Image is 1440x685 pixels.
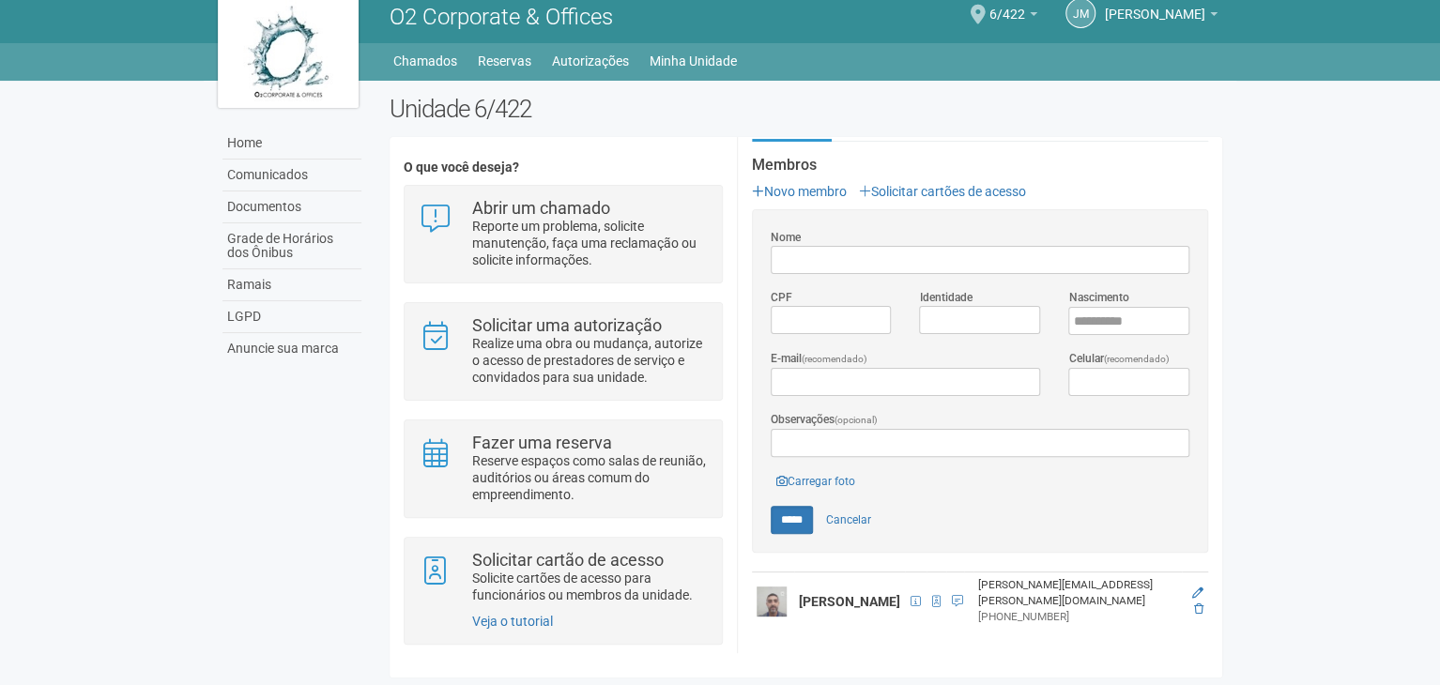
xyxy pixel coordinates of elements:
p: Solicite cartões de acesso para funcionários ou membros da unidade. [472,570,708,603]
p: Reserve espaços como salas de reunião, auditórios ou áreas comum do empreendimento. [472,452,708,503]
a: [PERSON_NAME] [1105,9,1218,24]
a: 6/422 [989,9,1037,24]
strong: Abrir um chamado [472,198,610,218]
a: Carregar foto [771,471,861,492]
div: [PHONE_NUMBER] [978,609,1178,625]
a: Chamados [393,48,457,74]
a: Comunicados [222,160,361,191]
span: (opcional) [835,415,878,425]
label: E-mail [771,350,867,368]
a: Home [222,128,361,160]
a: Reservas [478,48,531,74]
a: Abrir um chamado Reporte um problema, solicite manutenção, faça uma reclamação ou solicite inform... [419,200,707,268]
strong: Solicitar uma autorização [472,315,662,335]
a: Grade de Horários dos Ônibus [222,223,361,269]
label: Identidade [919,289,972,306]
strong: Solicitar cartão de acesso [472,550,664,570]
p: Realize uma obra ou mudança, autorize o acesso de prestadores de serviço e convidados para sua un... [472,335,708,386]
strong: Fazer uma reserva [472,433,612,452]
span: (recomendado) [1103,354,1169,364]
a: Veja o tutorial [472,614,553,629]
label: Nascimento [1068,289,1128,306]
h4: O que você deseja? [404,160,722,175]
label: Celular [1068,350,1169,368]
a: LGPD [222,301,361,333]
a: Solicitar cartão de acesso Solicite cartões de acesso para funcionários ou membros da unidade. [419,552,707,603]
strong: [PERSON_NAME] [799,594,900,609]
p: Reporte um problema, solicite manutenção, faça uma reclamação ou solicite informações. [472,218,708,268]
a: Novo membro [752,184,847,199]
a: Excluir membro [1194,602,1203,616]
strong: Membros [752,157,1208,174]
a: Solicitar uma autorização Realize uma obra ou mudança, autorize o acesso de prestadores de serviç... [419,317,707,386]
a: Autorizações [552,48,629,74]
label: Nome [771,229,801,246]
a: Fazer uma reserva Reserve espaços como salas de reunião, auditórios ou áreas comum do empreendime... [419,434,707,503]
a: Anuncie sua marca [222,333,361,364]
a: Cancelar [816,506,881,534]
img: user.png [757,586,787,616]
label: CPF [771,289,792,306]
span: (recomendado) [802,354,867,364]
a: Solicitar cartões de acesso [859,184,1026,199]
h2: Unidade 6/422 [390,95,1222,123]
a: Ramais [222,269,361,301]
a: Documentos [222,191,361,223]
div: [PERSON_NAME][EMAIL_ADDRESS][PERSON_NAME][DOMAIN_NAME] [978,577,1178,609]
span: O2 Corporate & Offices [390,4,613,30]
label: Observações [771,411,878,429]
a: Editar membro [1192,586,1203,600]
a: Minha Unidade [650,48,737,74]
